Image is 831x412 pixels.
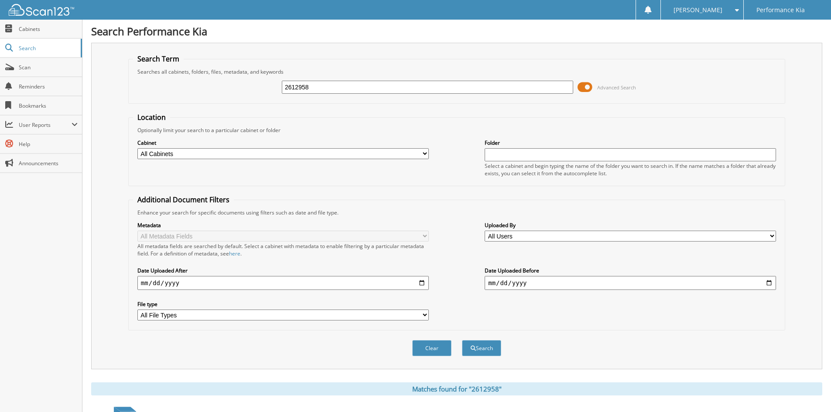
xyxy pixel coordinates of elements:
[229,250,240,257] a: here
[137,267,429,274] label: Date Uploaded After
[597,84,636,91] span: Advanced Search
[133,112,170,122] legend: Location
[133,126,780,134] div: Optionally limit your search to a particular cabinet or folder
[19,102,78,109] span: Bookmarks
[91,24,822,38] h1: Search Performance Kia
[19,121,72,129] span: User Reports
[485,221,776,229] label: Uploaded By
[133,209,780,216] div: Enhance your search for specific documents using filters such as date and file type.
[19,64,78,71] span: Scan
[787,370,831,412] iframe: Chat Widget
[19,140,78,148] span: Help
[133,68,780,75] div: Searches all cabinets, folders, files, metadata, and keywords
[133,54,184,64] legend: Search Term
[133,195,234,204] legend: Additional Document Filters
[137,139,429,146] label: Cabinet
[137,221,429,229] label: Metadata
[485,276,776,290] input: end
[674,7,722,13] span: [PERSON_NAME]
[19,83,78,90] span: Reminders
[756,7,805,13] span: Performance Kia
[137,242,429,257] div: All metadata fields are searched by default. Select a cabinet with metadata to enable filtering b...
[19,25,78,33] span: Cabinets
[137,276,429,290] input: start
[485,267,776,274] label: Date Uploaded Before
[462,340,501,356] button: Search
[485,162,776,177] div: Select a cabinet and begin typing the name of the folder you want to search in. If the name match...
[412,340,451,356] button: Clear
[485,139,776,146] label: Folder
[9,4,74,16] img: scan123-logo-white.svg
[19,160,78,167] span: Announcements
[19,44,76,52] span: Search
[91,382,822,395] div: Matches found for "2612958"
[137,300,429,308] label: File type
